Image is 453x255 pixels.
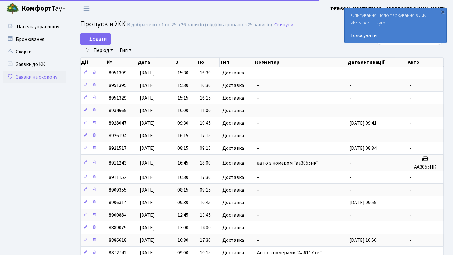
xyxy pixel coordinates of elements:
a: Заявки до КК [3,58,66,71]
span: 08:15 [177,145,188,152]
span: 09:15 [200,187,211,193]
span: [DATE] 09:55 [350,199,377,206]
button: Переключити навігацію [79,3,94,14]
a: Голосувати [351,32,440,39]
span: 17:30 [200,237,211,244]
span: 8926194 [109,132,126,139]
span: [DATE] [140,132,155,139]
a: Панель управління [3,20,66,33]
span: 8906314 [109,199,126,206]
span: Додати [84,35,107,42]
span: Доставка [222,108,244,113]
span: 18:00 [200,160,211,166]
span: - [410,199,411,206]
span: 8911243 [109,160,126,166]
span: - [257,187,259,193]
span: - [350,212,351,219]
span: Доставка [222,83,244,88]
span: - [257,145,259,152]
span: [DATE] [140,120,155,127]
span: - [350,107,351,114]
th: Коментар [254,58,347,67]
span: - [410,212,411,219]
span: [DATE] [140,160,155,166]
a: Скарги [3,46,66,58]
span: [DATE] [140,95,155,101]
span: 13:45 [200,212,211,219]
span: авто з номером "аа3055нк" [257,160,318,166]
span: - [410,82,411,89]
span: [DATE] [140,237,155,244]
span: 8928047 [109,120,126,127]
span: 17:15 [200,132,211,139]
span: - [350,187,351,193]
span: - [410,95,411,101]
span: 16:15 [200,95,211,101]
span: 8886618 [109,237,126,244]
span: - [410,145,411,152]
span: - [350,132,351,139]
span: [DATE] 16:50 [350,237,377,244]
span: - [257,69,259,76]
span: - [257,174,259,181]
span: - [410,107,411,114]
span: - [350,82,351,89]
span: [DATE] [140,107,155,114]
span: - [257,120,259,127]
span: - [257,237,259,244]
span: - [257,224,259,231]
th: № [106,58,137,67]
span: Доставка [222,121,244,126]
span: Доставка [222,200,244,205]
span: - [257,107,259,114]
span: 12:45 [177,212,188,219]
span: Доставка [222,187,244,193]
span: [DATE] [140,145,155,152]
span: Доставка [222,160,244,165]
a: Скинути [274,22,293,28]
span: - [257,82,259,89]
th: Дії [81,58,106,67]
span: 16:30 [177,174,188,181]
span: 10:45 [200,199,211,206]
div: Опитування щодо паркування в ЖК «Комфорт Таун» [345,8,446,43]
th: По [197,58,220,67]
span: - [410,174,411,181]
b: Комфорт [21,3,52,14]
div: × [439,8,446,15]
span: Доставка [222,225,244,230]
span: 8921517 [109,145,126,152]
span: - [410,132,411,139]
a: Тип [117,45,134,56]
h5: АА3055НК [410,164,441,170]
a: Додати [80,33,111,45]
span: Доставка [222,175,244,180]
span: 09:30 [177,120,188,127]
b: [PERSON_NAME][EMAIL_ADDRESS][DOMAIN_NAME] [329,5,445,12]
span: 16:30 [177,237,188,244]
span: [DATE] 08:34 [350,145,377,152]
span: Доставка [222,238,244,243]
a: Бронювання [3,33,66,46]
span: Пропуск в ЖК [80,19,126,30]
span: 8951399 [109,69,126,76]
span: - [350,174,351,181]
th: З [175,58,197,67]
span: [DATE] [140,199,155,206]
span: 16:30 [200,82,211,89]
span: [DATE] [140,187,155,193]
span: 10:45 [200,120,211,127]
img: logo.png [6,3,19,15]
span: [DATE] [140,212,155,219]
span: 09:15 [200,145,211,152]
span: [DATE] 09:41 [350,120,377,127]
span: [DATE] [140,69,155,76]
span: - [257,95,259,101]
th: Авто [407,58,444,67]
span: - [410,69,411,76]
span: 8951329 [109,95,126,101]
span: - [350,160,351,166]
span: 8909355 [109,187,126,193]
span: Таун [21,3,66,14]
span: Доставка [222,95,244,100]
